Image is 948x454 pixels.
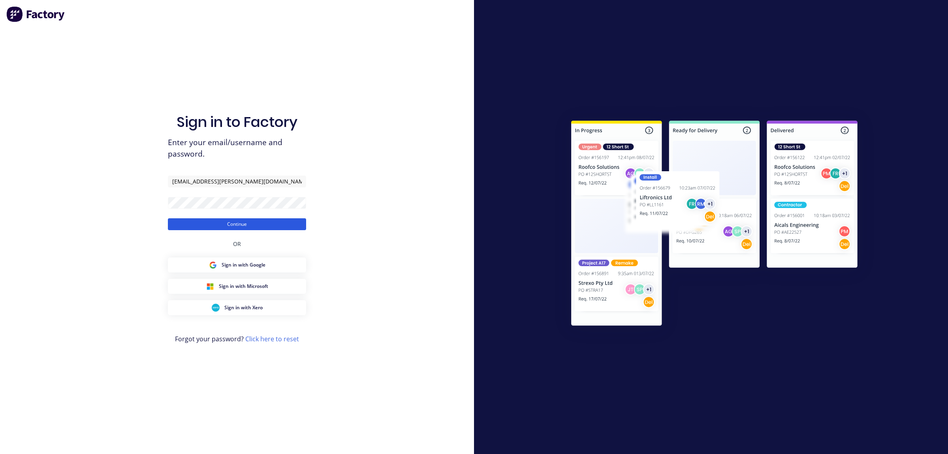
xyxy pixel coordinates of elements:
[222,261,265,269] span: Sign in with Google
[209,261,217,269] img: Google Sign in
[206,282,214,290] img: Microsoft Sign in
[212,304,220,312] img: Xero Sign in
[168,218,306,230] button: Continue
[219,283,268,290] span: Sign in with Microsoft
[224,304,263,311] span: Sign in with Xero
[233,230,241,257] div: OR
[168,300,306,315] button: Xero Sign inSign in with Xero
[168,279,306,294] button: Microsoft Sign inSign in with Microsoft
[245,335,299,343] a: Click here to reset
[554,105,875,344] img: Sign in
[168,137,306,160] span: Enter your email/username and password.
[177,114,297,131] h1: Sign in to Factory
[168,176,306,187] input: Email/Username
[6,6,66,22] img: Factory
[175,334,299,344] span: Forgot your password?
[168,257,306,272] button: Google Sign inSign in with Google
